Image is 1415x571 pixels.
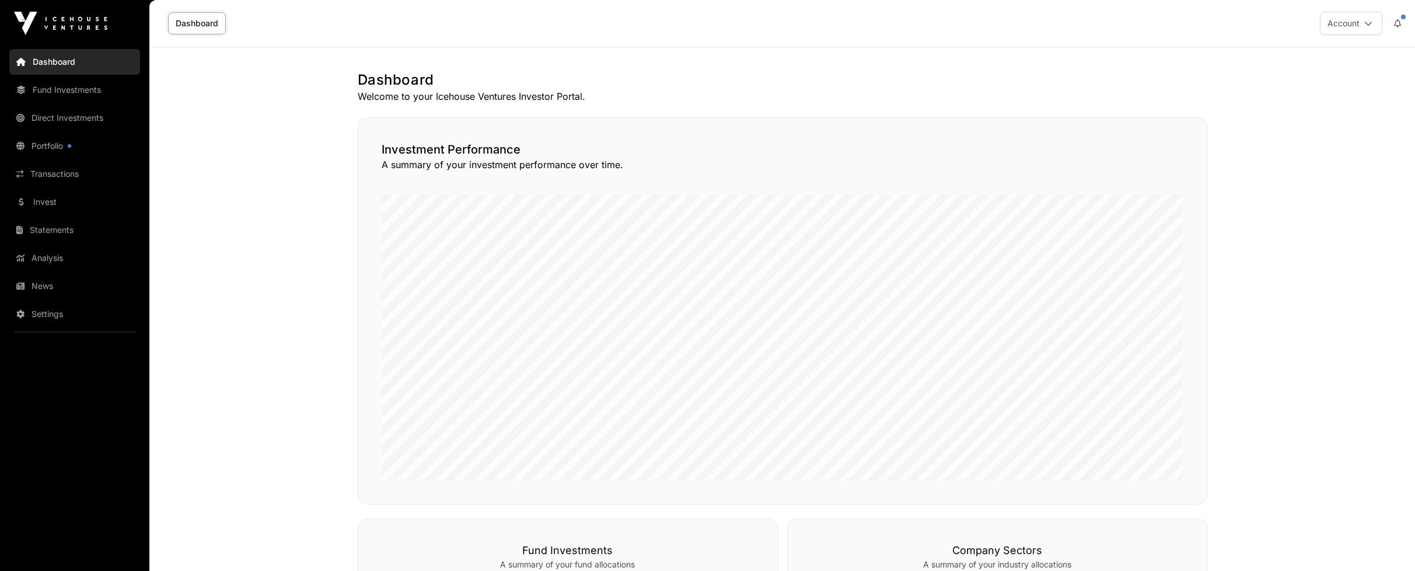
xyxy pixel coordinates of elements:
[382,158,1183,172] p: A summary of your investment performance over time.
[9,49,140,75] a: Dashboard
[811,559,1183,570] p: A summary of your industry allocations
[9,161,140,187] a: Transactions
[1320,12,1382,35] button: Account
[811,542,1183,559] h3: Company Sectors
[358,89,1207,103] p: Welcome to your Icehouse Ventures Investor Portal.
[9,301,140,327] a: Settings
[9,273,140,299] a: News
[9,217,140,243] a: Statements
[9,245,140,271] a: Analysis
[382,141,1183,158] h2: Investment Performance
[168,12,226,34] a: Dashboard
[9,77,140,103] a: Fund Investments
[358,71,1207,89] h1: Dashboard
[9,189,140,215] a: Invest
[382,542,754,559] h3: Fund Investments
[14,12,107,35] img: Icehouse Ventures Logo
[382,559,754,570] p: A summary of your fund allocations
[9,105,140,131] a: Direct Investments
[9,133,140,159] a: Portfolio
